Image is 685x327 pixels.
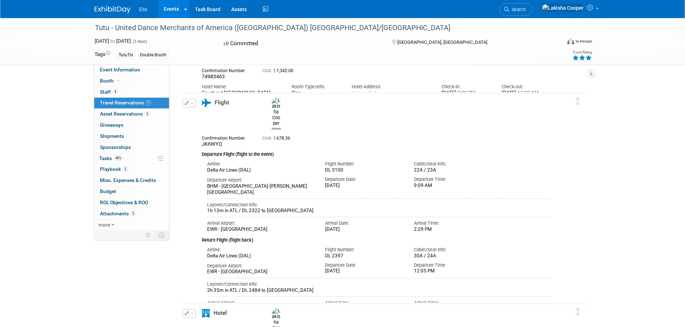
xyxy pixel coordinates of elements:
[207,220,315,226] div: Arrival Airport:
[414,268,492,274] div: 12:05 PM
[100,144,131,150] span: Sponsorships
[95,51,110,59] td: Tags
[139,6,147,12] span: Etix
[414,161,492,167] div: Cabin/Seat Info:
[100,111,150,117] span: Asset Reservations
[100,89,118,95] span: Staff
[100,133,124,139] span: Shipments
[92,22,550,34] div: Tutu - United Dance Merchants of America ([GEOGRAPHIC_DATA]) [GEOGRAPHIC_DATA]/[GEOGRAPHIC_DATA]
[270,98,283,131] div: Lakisha Cooper
[292,90,341,96] div: King
[575,39,592,44] div: In-Person
[414,226,492,233] div: 2:29 PM
[207,281,551,288] div: Layover/Connection Info:
[94,164,169,175] a: Playbook5
[325,176,403,183] div: Departure Date:
[94,109,169,120] a: Asset Reservations5
[414,253,492,259] div: 30A / 24A
[509,7,526,12] span: Search
[215,99,229,106] span: Flight
[100,166,128,172] span: Playbook
[519,37,593,48] div: Event Format
[94,87,169,98] a: Staff4
[145,111,150,117] span: 5
[567,38,574,44] img: Format-Inperson.png
[113,89,118,94] span: 4
[99,155,123,161] span: Tasks
[572,51,592,54] div: Event Rating
[352,90,376,95] span: Not specified
[100,78,122,84] span: Booth
[202,147,551,158] div: Departure Flight (flight to the event)
[100,100,151,106] span: Travel Reservations
[94,142,169,153] a: Sponsorships
[207,161,315,167] div: Airline:
[325,220,403,226] div: Arrival Date:
[123,167,128,172] span: 5
[207,183,315,196] div: BHM - [GEOGRAPHIC_DATA]-[PERSON_NAME][GEOGRAPHIC_DATA]
[100,211,136,216] span: Attachments
[94,131,169,142] a: Shipments
[499,3,533,16] a: Search
[207,202,551,208] div: Layover/Connection Info:
[414,262,492,268] div: Departure Time:
[292,84,341,90] div: Room Type/Info:
[94,76,169,87] a: Booth
[132,39,147,44] span: (3 days)
[94,153,169,164] a: Tasks40%
[352,84,431,90] div: Hotel Address:
[202,74,225,79] span: 74983463
[100,188,116,194] span: Budget
[100,200,148,205] span: ROI, Objectives & ROO
[114,155,123,161] span: 40%
[502,90,551,96] div: [DATE]
[272,126,281,130] div: Lakisha Cooper
[100,67,140,73] span: Event Information
[262,68,277,73] span: Cost: $
[202,141,222,147] span: JK6WYQ
[95,38,131,44] span: [DATE] [DATE]
[202,134,251,141] div: Confirmation Number:
[207,167,315,173] div: Delta Air Lines (DAL)
[117,79,120,83] i: Booth reservation complete
[117,51,135,59] div: TutuTix
[95,6,131,13] img: ExhibitDay
[262,136,293,141] span: 678.36
[414,220,492,226] div: Arrival Time:
[202,309,210,317] i: Hotel
[414,176,492,183] div: Departure Time:
[202,99,211,107] i: Flight
[207,288,551,294] div: 2h 35m in ATL / DL 2484 to [GEOGRAPHIC_DATA]
[414,247,492,253] div: Cabin/Seat Info:
[94,120,169,131] a: Giveaways
[100,177,156,183] span: Misc. Expenses & Credits
[207,300,315,306] div: Arrival Airport:
[442,90,491,96] div: [DATE]
[94,98,169,108] a: Travel Reservations7
[262,68,296,73] span: 1,342.00
[576,98,580,105] i: Click and drag to move item
[262,136,277,141] span: Cost: $
[325,253,403,259] div: DL 2397
[542,4,584,12] img: Lakisha Cooper
[202,66,251,74] div: Confirmation Number:
[325,262,403,268] div: Departure Date:
[202,90,281,96] div: Courtyard [GEOGRAPHIC_DATA]
[94,220,169,230] a: more
[414,300,492,306] div: Arrival Time:
[325,226,403,233] div: [DATE]
[94,65,169,75] a: Event Information
[154,230,169,240] td: Toggle Event Tabs
[414,183,492,189] div: 9:09 AM
[414,167,492,173] div: 22A / 23A
[207,253,315,259] div: Delta Air Lines (DAL)
[325,247,403,253] div: Flight Number:
[207,177,315,183] div: Departure Airport:
[397,39,487,45] span: [GEOGRAPHIC_DATA], [GEOGRAPHIC_DATA]
[138,51,169,59] div: Double Booth
[109,38,116,44] span: to
[202,84,281,90] div: Hotel Name:
[325,183,403,189] div: [DATE]
[207,247,315,253] div: Airline:
[325,167,403,173] div: DL 3100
